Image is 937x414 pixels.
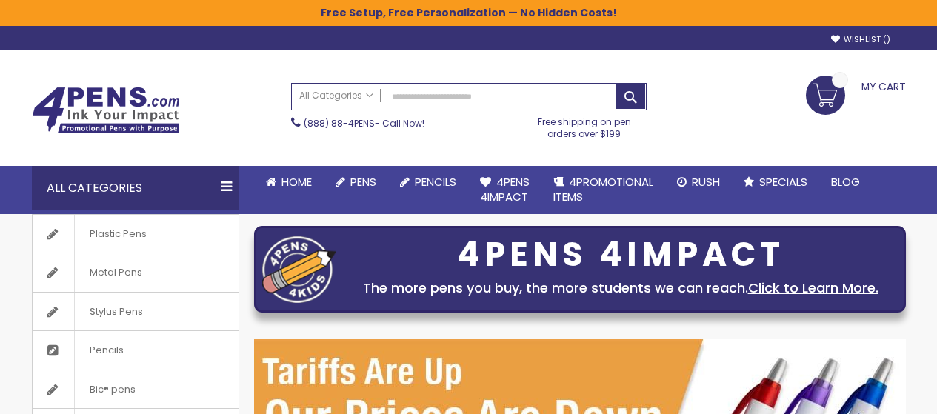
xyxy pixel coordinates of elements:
[819,166,872,198] a: Blog
[732,166,819,198] a: Specials
[33,215,239,253] a: Plastic Pens
[33,253,239,292] a: Metal Pens
[344,278,898,298] div: The more pens you buy, the more students we can reach.
[665,166,732,198] a: Rush
[254,166,324,198] a: Home
[33,331,239,370] a: Pencils
[468,166,541,214] a: 4Pens4impact
[304,117,375,130] a: (888) 88-4PENS
[831,34,890,45] a: Wishlist
[748,278,878,297] a: Click to Learn More.
[32,166,239,210] div: All Categories
[553,174,653,204] span: 4PROMOTIONAL ITEMS
[33,293,239,331] a: Stylus Pens
[759,174,807,190] span: Specials
[344,239,898,270] div: 4PENS 4IMPACT
[281,174,312,190] span: Home
[74,253,157,292] span: Metal Pens
[350,174,376,190] span: Pens
[74,370,150,409] span: Bic® pens
[522,110,647,140] div: Free shipping on pen orders over $199
[262,236,336,303] img: four_pen_logo.png
[388,166,468,198] a: Pencils
[74,215,161,253] span: Plastic Pens
[541,166,665,214] a: 4PROMOTIONALITEMS
[292,84,381,108] a: All Categories
[74,293,158,331] span: Stylus Pens
[480,174,530,204] span: 4Pens 4impact
[304,117,424,130] span: - Call Now!
[32,87,180,134] img: 4Pens Custom Pens and Promotional Products
[415,174,456,190] span: Pencils
[33,370,239,409] a: Bic® pens
[831,174,860,190] span: Blog
[299,90,373,101] span: All Categories
[324,166,388,198] a: Pens
[692,174,720,190] span: Rush
[74,331,139,370] span: Pencils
